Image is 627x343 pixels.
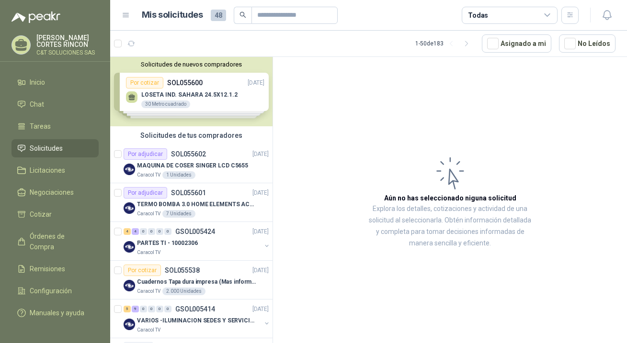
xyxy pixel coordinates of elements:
[30,187,74,198] span: Negociaciones
[30,286,72,296] span: Configuración
[137,288,160,295] p: Caracol TV
[239,11,246,18] span: search
[175,228,215,235] p: GSOL005424
[559,34,616,53] button: No Leídos
[171,189,206,196] p: SOL055601
[124,306,131,312] div: 5
[11,227,99,256] a: Órdenes de Compra
[165,267,200,274] p: SOL055538
[252,188,269,198] p: [DATE]
[137,249,160,256] p: Caracol TV
[415,36,474,51] div: 1 - 50 de 183
[124,202,135,214] img: Company Logo
[211,10,226,21] span: 48
[175,306,215,312] p: GSOL005414
[384,193,516,203] h3: Aún no has seleccionado niguna solicitud
[110,144,273,183] a: Por adjudicarSOL055602[DATE] Company LogoMAQUINA DE COSER SINGER LCD C5655Caracol TV1 Unidades
[124,241,135,253] img: Company Logo
[30,143,63,154] span: Solicitudes
[30,209,52,220] span: Cotizar
[124,303,271,334] a: 5 9 0 0 0 0 GSOL005414[DATE] Company LogoVARIOS -ILUMINACION SEDES Y SERVICIOSCaracol TV
[369,203,531,249] p: Explora los detalles, cotizaciones y actividad de una solicitud al seleccionarla. Obtén informaci...
[137,171,160,179] p: Caracol TV
[124,228,131,235] div: 4
[132,228,139,235] div: 4
[114,61,269,68] button: Solicitudes de nuevos compradores
[11,304,99,322] a: Manuales y ayuda
[482,34,551,53] button: Asignado a mi
[11,161,99,179] a: Licitaciones
[36,50,99,55] p: C&T SOLUCIONES SAS
[110,183,273,222] a: Por adjudicarSOL055601[DATE] Company LogoTERMO BOMBA 3.0 HOME ELEMENTS ACERO INOXCaracol TV7 Unid...
[164,228,171,235] div: 0
[110,261,273,299] a: Por cotizarSOL055538[DATE] Company LogoCuadernos Tapa dura impresa (Mas informacion en el adjunto...
[137,316,256,325] p: VARIOS -ILUMINACION SEDES Y SERVICIOS
[252,227,269,236] p: [DATE]
[468,10,488,21] div: Todas
[162,288,205,295] div: 2.000 Unidades
[30,231,90,252] span: Órdenes de Compra
[252,150,269,159] p: [DATE]
[124,319,135,330] img: Company Logo
[171,151,206,157] p: SOL055602
[110,126,273,144] div: Solicitudes de tus compradores
[162,210,195,218] div: 7 Unidades
[11,117,99,135] a: Tareas
[11,95,99,113] a: Chat
[137,161,248,170] p: MAQUINA DE COSER SINGER LCD C5655
[156,306,163,312] div: 0
[11,260,99,278] a: Remisiones
[11,205,99,223] a: Cotizar
[162,171,195,179] div: 1 Unidades
[11,11,60,23] img: Logo peakr
[11,282,99,300] a: Configuración
[124,164,135,175] img: Company Logo
[252,266,269,275] p: [DATE]
[30,77,45,88] span: Inicio
[124,187,167,199] div: Por adjudicar
[30,99,44,110] span: Chat
[156,228,163,235] div: 0
[140,228,147,235] div: 0
[30,308,84,318] span: Manuales y ayuda
[124,280,135,291] img: Company Logo
[137,326,160,334] p: Caracol TV
[30,264,65,274] span: Remisiones
[140,306,147,312] div: 0
[36,34,99,48] p: [PERSON_NAME] CORTES RINCON
[137,239,198,248] p: PARTES TI - 10002306
[252,305,269,314] p: [DATE]
[132,306,139,312] div: 9
[30,165,65,176] span: Licitaciones
[164,306,171,312] div: 0
[124,265,161,276] div: Por cotizar
[110,57,273,126] div: Solicitudes de nuevos compradoresPor cotizarSOL055600[DATE] LOSETA IND. SAHARA 24.5X12.1.230 Metr...
[137,210,160,218] p: Caracol TV
[142,8,203,22] h1: Mis solicitudes
[11,183,99,201] a: Negociaciones
[137,277,256,287] p: Cuadernos Tapa dura impresa (Mas informacion en el adjunto)
[148,306,155,312] div: 0
[124,148,167,160] div: Por adjudicar
[148,228,155,235] div: 0
[137,200,256,209] p: TERMO BOMBA 3.0 HOME ELEMENTS ACERO INOX
[11,139,99,157] a: Solicitudes
[11,73,99,91] a: Inicio
[30,121,51,132] span: Tareas
[124,226,271,256] a: 4 4 0 0 0 0 GSOL005424[DATE] Company LogoPARTES TI - 10002306Caracol TV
